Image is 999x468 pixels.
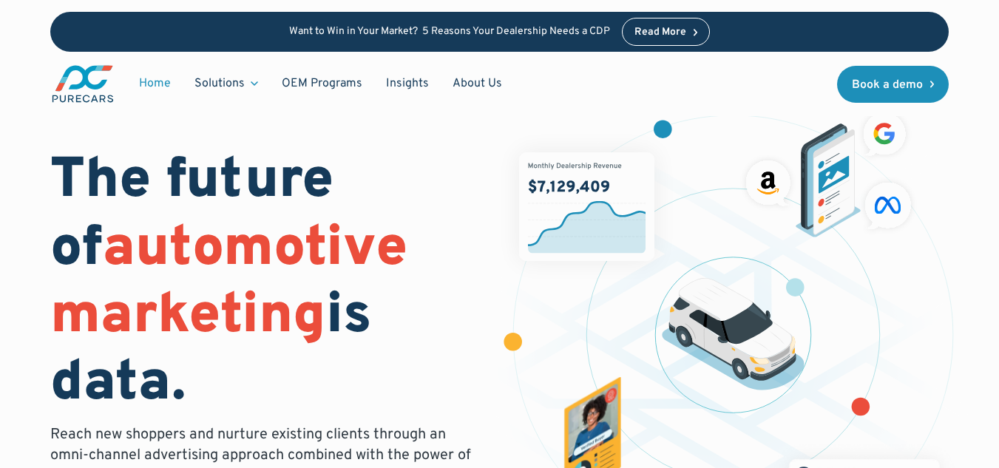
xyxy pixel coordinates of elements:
img: illustration of a vehicle [662,278,805,390]
span: automotive marketing [50,214,407,353]
a: About Us [441,69,514,98]
a: Home [127,69,183,98]
a: Insights [374,69,441,98]
a: Read More [622,18,711,46]
div: Book a demo [852,79,923,91]
h1: The future of is data. [50,149,482,418]
img: ads on social media and advertising partners [739,106,918,237]
img: purecars logo [50,64,115,104]
div: Solutions [183,69,270,98]
div: Read More [634,27,686,38]
a: OEM Programs [270,69,374,98]
img: chart showing monthly dealership revenue of $7m [519,152,654,260]
p: Want to Win in Your Market? 5 Reasons Your Dealership Needs a CDP [289,26,610,38]
a: Book a demo [837,66,949,103]
a: main [50,64,115,104]
div: Solutions [194,75,245,92]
